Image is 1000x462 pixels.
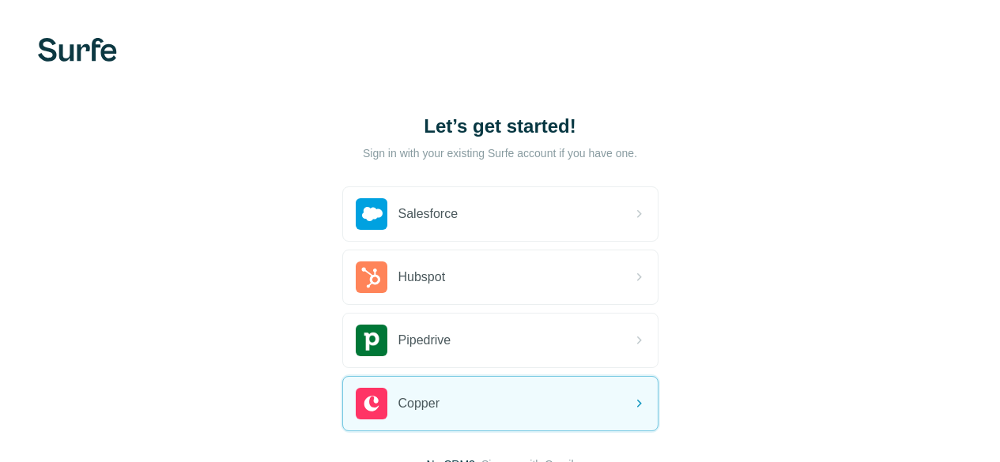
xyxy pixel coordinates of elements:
[356,198,387,230] img: salesforce's logo
[356,325,387,356] img: pipedrive's logo
[398,394,440,413] span: Copper
[356,261,387,293] img: hubspot's logo
[363,145,637,161] p: Sign in with your existing Surfe account if you have one.
[398,331,451,350] span: Pipedrive
[398,205,458,223] span: Salesforce
[356,388,387,419] img: copper's logo
[342,114,658,139] h1: Let’s get started!
[38,38,117,62] img: Surfe's logo
[398,268,446,287] span: Hubspot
